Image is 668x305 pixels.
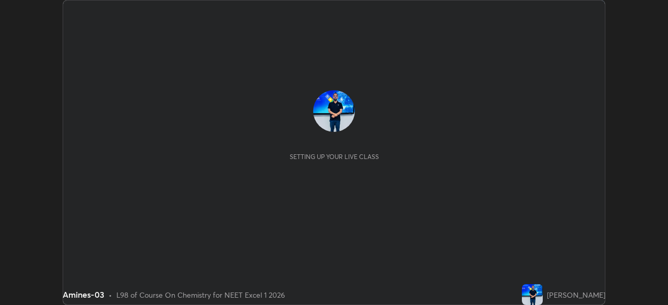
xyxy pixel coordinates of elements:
div: • [109,289,112,300]
div: [PERSON_NAME] [547,289,605,300]
div: L98 of Course On Chemistry for NEET Excel 1 2026 [116,289,285,300]
div: Amines-03 [63,288,104,301]
img: 3ec33bfbc6c04ccc868b4bb0369a361e.jpg [313,90,355,132]
div: Setting up your live class [290,153,379,161]
img: 3ec33bfbc6c04ccc868b4bb0369a361e.jpg [522,284,543,305]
